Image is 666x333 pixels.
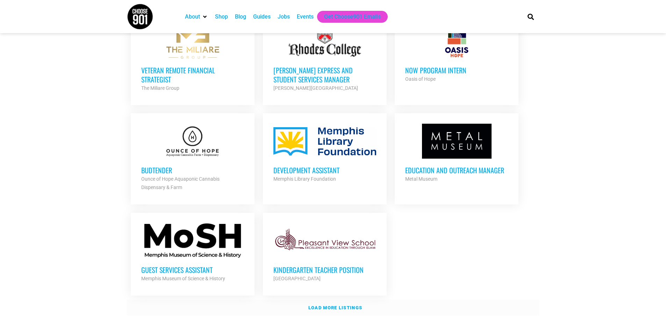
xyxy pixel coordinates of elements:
[297,13,314,21] a: Events
[405,76,436,82] strong: Oasis of Hope
[235,13,246,21] a: Blog
[141,176,220,190] strong: Ounce of Hope Aquaponic Cannabis Dispensary & Farm
[273,166,376,175] h3: Development Assistant
[405,66,508,75] h3: NOW Program Intern
[273,276,321,281] strong: [GEOGRAPHIC_DATA]
[263,113,387,194] a: Development Assistant Memphis Library Foundation
[273,66,376,84] h3: [PERSON_NAME] Express and Student Services Manager
[263,13,387,103] a: [PERSON_NAME] Express and Student Services Manager [PERSON_NAME][GEOGRAPHIC_DATA]
[185,13,200,21] a: About
[273,176,336,182] strong: Memphis Library Foundation
[141,276,225,281] strong: Memphis Museum of Science & History
[273,265,376,274] h3: Kindergarten Teacher Position
[263,213,387,293] a: Kindergarten Teacher Position [GEOGRAPHIC_DATA]
[273,85,358,91] strong: [PERSON_NAME][GEOGRAPHIC_DATA]
[405,176,437,182] strong: Metal Museum
[215,13,228,21] a: Shop
[308,305,362,310] strong: Load more listings
[525,11,536,22] div: Search
[181,11,212,23] div: About
[278,13,290,21] a: Jobs
[141,265,244,274] h3: Guest Services Assistant
[127,300,539,316] a: Load more listings
[131,13,255,103] a: Veteran Remote Financial Strategist The Miliare Group
[395,113,518,194] a: Education and Outreach Manager Metal Museum
[181,11,516,23] nav: Main nav
[141,85,179,91] strong: The Miliare Group
[405,166,508,175] h3: Education and Outreach Manager
[253,13,271,21] a: Guides
[131,113,255,202] a: Budtender Ounce of Hope Aquaponic Cannabis Dispensary & Farm
[395,13,518,94] a: NOW Program Intern Oasis of Hope
[141,66,244,84] h3: Veteran Remote Financial Strategist
[131,213,255,293] a: Guest Services Assistant Memphis Museum of Science & History
[324,13,381,21] a: Get Choose901 Emails
[141,166,244,175] h3: Budtender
